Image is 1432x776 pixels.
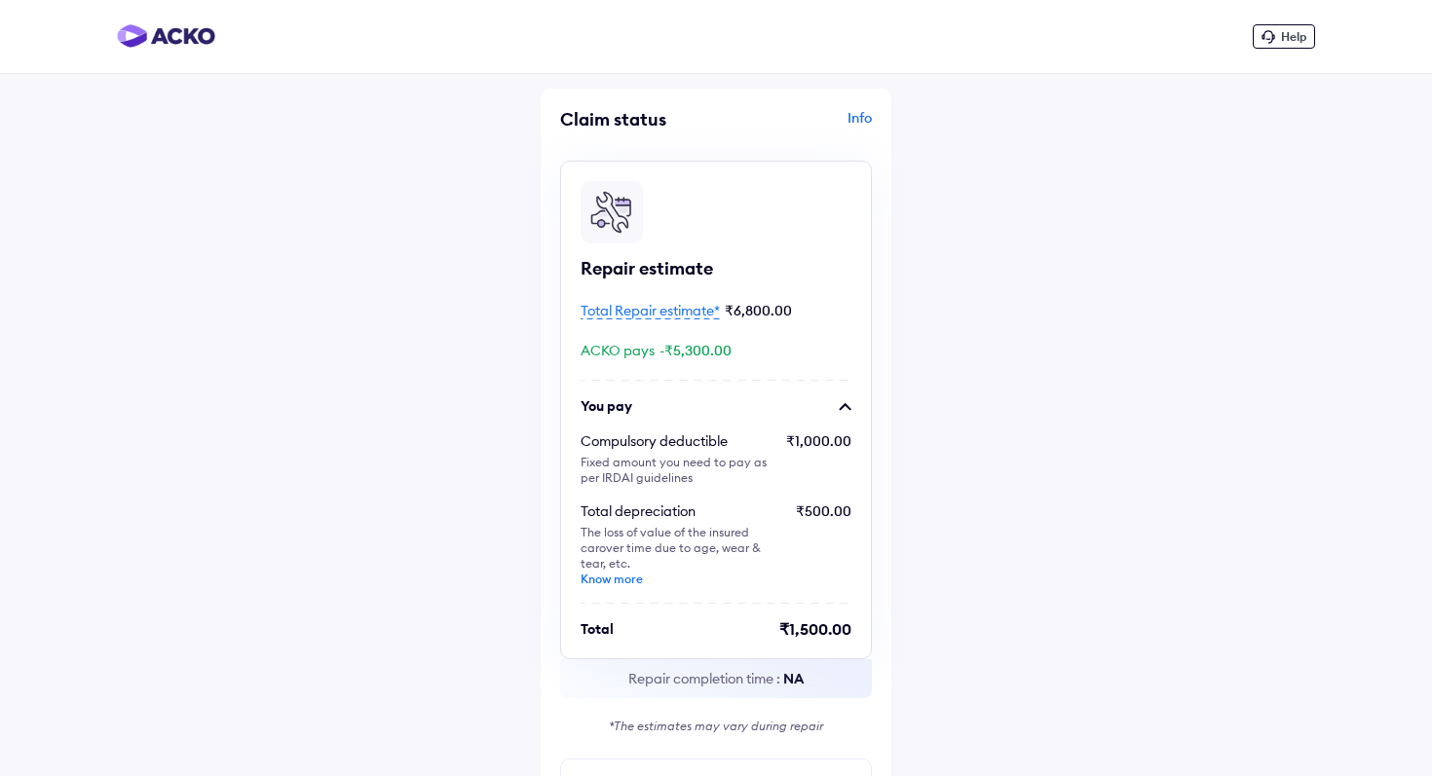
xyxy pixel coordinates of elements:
div: ₹1,500.00 [779,619,851,639]
div: Repair estimate [581,257,851,280]
span: ₹6,800.00 [725,302,792,319]
div: Compulsory deductible [581,431,771,451]
span: -₹5,300.00 [659,342,732,359]
span: ACKO pays [581,342,655,359]
div: Repair completion time : [560,659,872,698]
div: Claim status [560,108,711,130]
div: *The estimates may vary during repair [560,718,872,735]
div: You pay [581,396,632,416]
span: Total Repair estimate* [581,302,720,319]
img: horizontal-gradient.png [117,24,215,48]
div: ₹500.00 [796,501,851,587]
span: NA [783,670,804,687]
div: Fixed amount you need to pay as per IRDAI guidelines [581,455,771,486]
div: The loss of value of the insured car over time due to age, wear & tear, etc. [581,525,771,587]
div: Info [721,108,872,145]
div: ₹1,000.00 [786,431,851,486]
a: Know more [581,572,643,586]
span: Help [1281,29,1306,44]
div: Total depreciation [581,501,771,521]
div: Total [581,619,614,639]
